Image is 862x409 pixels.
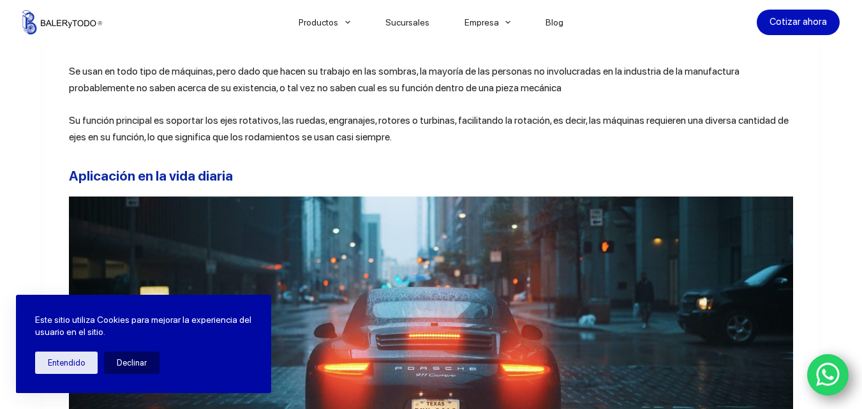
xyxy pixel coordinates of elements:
a: WhatsApp [807,354,849,396]
p: Su función principal es soportar los ejes rotativos, las ruedas, engranajes, rotores o turbinas, ... [69,112,794,146]
p: Se usan en todo tipo de máquinas, pero dado que hacen su trabajo en las sombras, la mayoría de la... [69,63,794,97]
button: Entendido [35,352,98,374]
button: Declinar [104,352,160,374]
p: Este sitio utiliza Cookies para mejorar la experiencia del usuario en el sitio. [35,314,252,339]
a: Cotizar ahora [757,10,840,35]
h2: Aplicación en la vida diaria [69,166,794,186]
img: Balerytodo [22,10,102,34]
